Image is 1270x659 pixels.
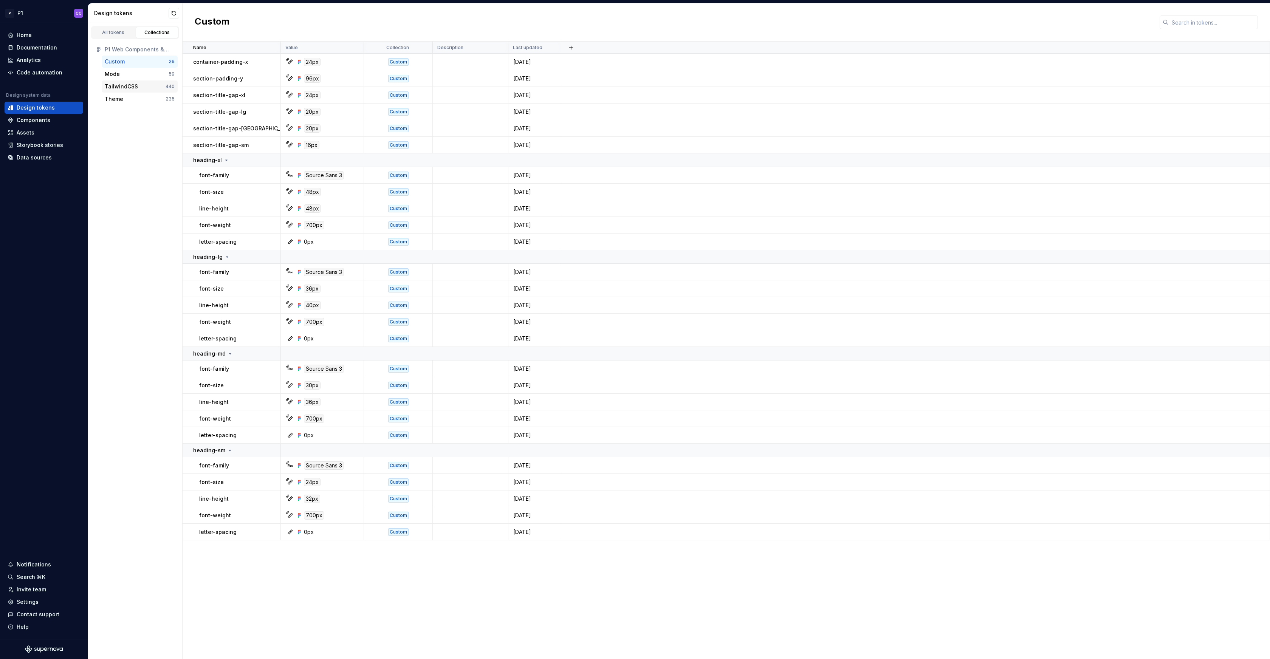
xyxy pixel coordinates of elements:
div: Custom [388,432,409,439]
div: P [5,9,14,18]
p: line-height [199,495,229,503]
button: Custom26 [102,56,178,68]
div: [DATE] [509,398,561,406]
div: Custom [388,188,409,196]
div: 32px [304,495,320,503]
p: section-padding-y [193,75,243,82]
div: 48px [304,204,321,213]
div: All tokens [94,29,132,36]
p: font-family [199,365,229,373]
div: Analytics [17,56,41,64]
div: [DATE] [509,75,561,82]
p: font-family [199,268,229,276]
p: font-weight [199,318,231,326]
div: Theme [105,95,123,103]
p: heading-sm [193,447,225,454]
button: Notifications [5,558,83,571]
div: Mode [105,70,120,78]
p: font-family [199,462,229,469]
div: [DATE] [509,58,561,66]
div: 16px [304,141,319,149]
div: [DATE] [509,462,561,469]
a: Components [5,114,83,126]
div: Custom [388,285,409,292]
div: Assets [17,129,34,136]
p: Description [437,45,463,51]
div: [DATE] [509,141,561,149]
div: 36px [304,285,321,293]
p: font-size [199,382,224,389]
p: section-title-gap-[GEOGRAPHIC_DATA] [193,125,295,132]
div: [DATE] [509,221,561,229]
div: [DATE] [509,285,561,292]
p: letter-spacing [199,238,237,246]
div: [DATE] [509,125,561,132]
p: container-padding-x [193,58,248,66]
div: 96px [304,74,321,83]
a: Home [5,29,83,41]
div: 59 [169,71,175,77]
p: font-size [199,478,224,486]
div: Documentation [17,44,57,51]
div: 235 [166,96,175,102]
div: Custom [388,415,409,422]
div: P1 Web Components & Foundations [105,46,175,53]
p: font-size [199,188,224,196]
div: 700px [304,511,324,520]
p: section-title-gap-lg [193,108,246,116]
div: Custom [388,91,409,99]
div: Components [17,116,50,124]
div: Custom [388,141,409,149]
div: Settings [17,598,39,606]
p: letter-spacing [199,432,237,439]
div: TailwindCSS [105,83,138,90]
div: Storybook stories [17,141,63,149]
div: Source Sans 3 [304,365,344,373]
p: section-title-gap-xl [193,91,245,99]
p: font-weight [199,221,231,229]
div: [DATE] [509,512,561,519]
p: font-weight [199,512,231,519]
button: Theme235 [102,93,178,105]
div: [DATE] [509,432,561,439]
p: Name [193,45,206,51]
div: [DATE] [509,365,561,373]
div: [DATE] [509,172,561,179]
div: 20px [304,124,321,133]
div: Custom [388,478,409,486]
a: Documentation [5,42,83,54]
div: Search ⌘K [17,573,45,581]
p: letter-spacing [199,528,237,536]
div: Custom [388,268,409,276]
div: Home [17,31,32,39]
div: Invite team [17,586,46,593]
div: 24px [304,478,321,486]
button: Help [5,621,83,633]
a: Storybook stories [5,139,83,151]
div: 24px [304,91,321,99]
div: Custom [388,512,409,519]
div: P1 [17,9,23,17]
p: heading-xl [193,156,222,164]
button: TailwindCSS440 [102,80,178,93]
a: Design tokens [5,102,83,114]
p: line-height [199,205,229,212]
div: Help [17,623,29,631]
div: Custom [388,495,409,503]
a: Assets [5,127,83,139]
button: Contact support [5,608,83,620]
a: Code automation [5,67,83,79]
div: 700px [304,415,324,423]
div: Custom [388,462,409,469]
div: [DATE] [509,382,561,389]
a: Invite team [5,583,83,596]
div: Custom [388,172,409,179]
button: Mode59 [102,68,178,80]
div: 0px [304,335,314,342]
div: Source Sans 3 [304,268,344,276]
div: Design tokens [17,104,55,111]
div: [DATE] [509,108,561,116]
div: [DATE] [509,318,561,326]
div: Custom [388,398,409,406]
